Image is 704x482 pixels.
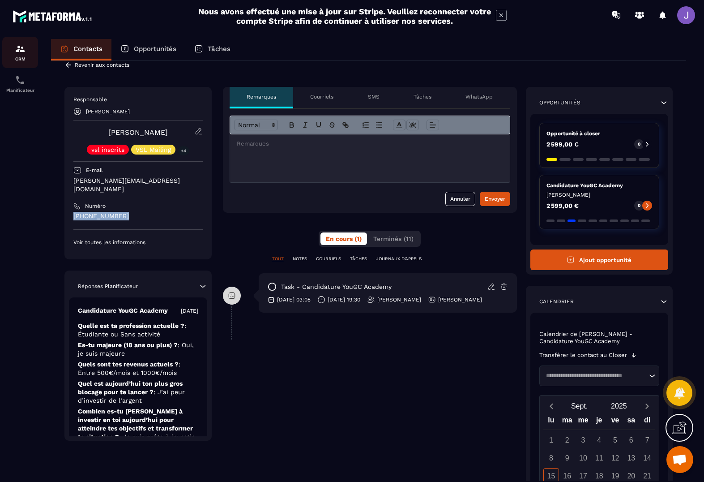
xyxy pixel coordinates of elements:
[185,39,239,60] a: Tâches
[134,45,176,53] p: Opportunités
[208,45,230,53] p: Tâches
[539,352,627,359] p: Transférer le contact au Closer
[198,7,491,26] h2: Nous avons effectué une mise à jour sur Stripe. Veuillez reconnecter votre compte Stripe afin de ...
[539,331,660,345] p: Calendrier de [PERSON_NAME] - Candidature YouGC Academy
[108,128,168,137] a: [PERSON_NAME]
[543,414,559,430] div: lu
[15,43,26,54] img: formation
[575,414,591,430] div: me
[73,239,203,246] p: Voir toutes les informations
[480,192,510,206] button: Envoyer
[640,450,655,466] div: 14
[51,39,111,60] a: Contacts
[2,88,38,93] p: Planificateur
[350,256,367,262] p: TÂCHES
[539,366,660,386] div: Search for option
[559,432,575,448] div: 2
[559,450,575,466] div: 9
[320,232,367,245] button: En cours (1)
[546,202,579,209] p: 2 599,00 €
[181,307,198,314] p: [DATE]
[638,141,640,147] p: 0
[86,108,130,115] p: [PERSON_NAME]
[445,192,475,206] button: Annuler
[111,39,185,60] a: Opportunités
[543,432,559,448] div: 1
[78,322,198,339] p: Quelle est ta profession actuelle ?
[591,414,607,430] div: je
[560,398,599,414] button: Open months overlay
[13,8,93,24] img: logo
[15,75,26,86] img: scheduler
[546,130,653,137] p: Opportunité à closer
[639,414,655,430] div: di
[78,360,198,377] p: Quels sont tes revenus actuels ?
[78,306,168,315] p: Candidature YouGC Academy
[666,446,693,473] div: Ouvrir le chat
[78,433,194,449] span: : Je suis prête à investir moins de 300 €
[414,93,431,100] p: Tâches
[377,296,421,303] p: [PERSON_NAME]
[546,141,579,147] p: 2 599,00 €
[78,407,198,450] p: Combien es-tu [PERSON_NAME] à investir en toi aujourd’hui pour atteindre tes objectifs et transfo...
[607,414,623,430] div: ve
[639,400,655,412] button: Next month
[640,432,655,448] div: 7
[328,296,360,303] p: [DATE] 19:30
[543,371,647,380] input: Search for option
[73,45,102,53] p: Contacts
[310,93,333,100] p: Courriels
[91,146,124,153] p: vsl inscrits
[591,432,607,448] div: 4
[539,298,574,305] p: Calendrier
[575,432,591,448] div: 3
[546,182,653,189] p: Candidature YouGC Academy
[247,93,276,100] p: Remarques
[136,146,171,153] p: VSL Mailing
[73,96,203,103] p: Responsable
[75,62,129,68] p: Revenir aux contacts
[373,235,414,242] span: Terminés (11)
[368,93,380,100] p: SMS
[376,256,422,262] p: JOURNAUX D'APPELS
[539,99,580,106] p: Opportunités
[607,432,623,448] div: 5
[575,450,591,466] div: 10
[2,68,38,99] a: schedulerschedulerPlanificateur
[599,398,639,414] button: Open years overlay
[2,56,38,61] p: CRM
[316,256,341,262] p: COURRIELS
[543,450,559,466] div: 8
[543,400,560,412] button: Previous month
[465,93,493,100] p: WhatsApp
[485,194,505,203] div: Envoyer
[78,379,198,405] p: Quel est aujourd’hui ton plus gros blocage pour te lancer ?
[86,167,103,174] p: E-mail
[623,414,639,430] div: sa
[546,191,653,198] p: [PERSON_NAME]
[638,202,640,209] p: 0
[326,235,362,242] span: En cours (1)
[178,146,189,155] p: +4
[73,212,203,220] p: [PHONE_NUMBER]
[530,250,669,270] button: Ajout opportunité
[281,283,392,291] p: task - Candidature YouGC Academy
[607,450,623,466] div: 12
[623,450,639,466] div: 13
[78,283,138,290] p: Réponses Planificateur
[293,256,307,262] p: NOTES
[559,414,575,430] div: ma
[73,176,203,194] p: [PERSON_NAME][EMAIL_ADDRESS][DOMAIN_NAME]
[438,296,482,303] p: [PERSON_NAME]
[2,37,38,68] a: formationformationCRM
[591,450,607,466] div: 11
[78,341,198,358] p: Es-tu majeure (18 ans ou plus) ?
[85,202,106,210] p: Numéro
[277,296,311,303] p: [DATE] 03:05
[623,432,639,448] div: 6
[272,256,284,262] p: TOUT
[368,232,419,245] button: Terminés (11)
